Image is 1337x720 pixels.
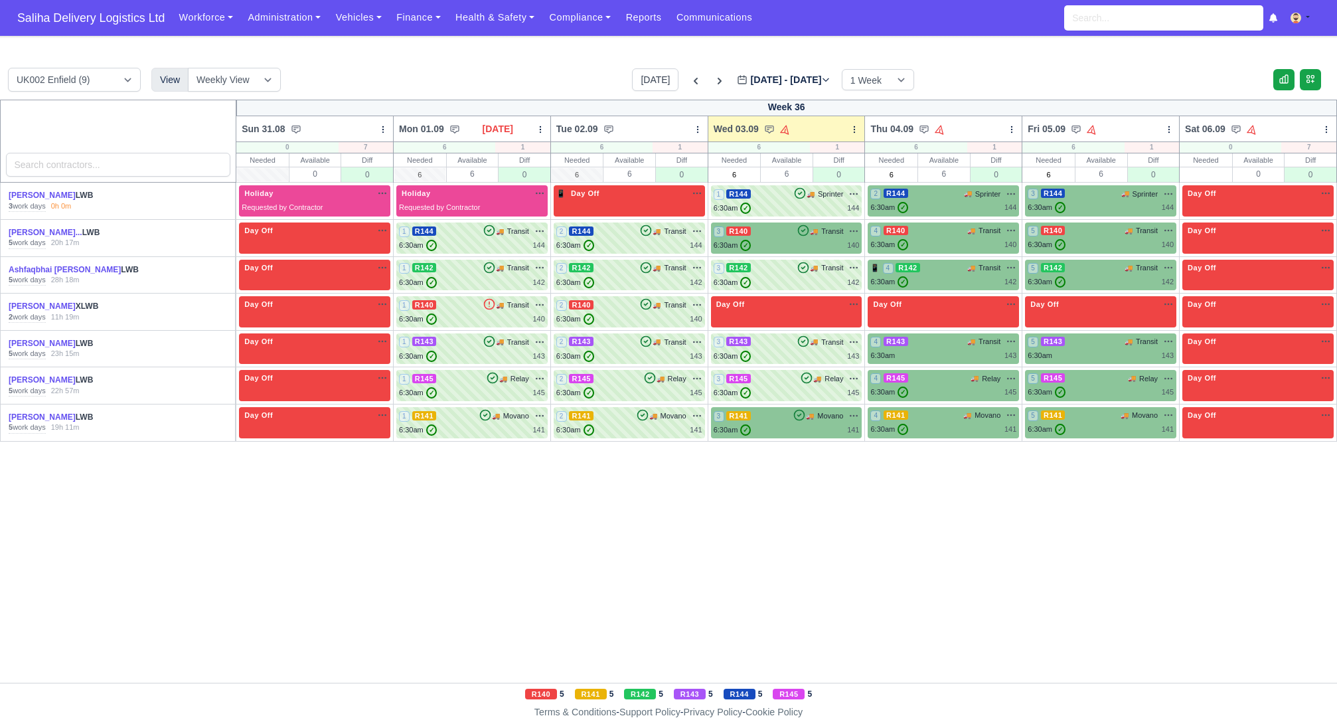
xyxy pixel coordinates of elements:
[399,189,433,198] span: Holiday
[496,263,504,273] span: 🚚
[556,351,594,362] div: 6:30am
[714,300,747,309] span: Day Off
[870,300,904,309] span: Day Off
[1028,300,1062,309] span: Day Off
[810,142,865,153] div: 1
[865,153,917,167] div: Needed
[9,301,147,312] div: XLWB
[534,707,616,717] a: Terms & Conditions
[714,122,759,135] span: Wed 03.09
[1075,153,1127,167] div: Available
[664,337,686,348] span: Transit
[584,240,594,251] span: ✓
[399,387,437,399] div: 6:30am
[714,203,751,214] div: 6:30am
[1162,350,1174,361] div: 143
[399,277,437,288] div: 6:30am
[898,202,908,213] span: ✓
[714,351,751,362] div: 6:30am
[9,238,13,246] strong: 5
[1285,153,1336,167] div: Diff
[1132,410,1158,421] span: Movano
[1028,239,1065,250] div: 6:30am
[236,142,338,153] div: 0
[1271,656,1337,720] iframe: Chat Widget
[870,122,913,135] span: Thu 04.09
[289,153,341,167] div: Available
[1162,202,1174,213] div: 144
[1162,276,1174,288] div: 142
[507,300,529,311] span: Transit
[51,312,80,323] div: 11h 19m
[740,240,751,251] span: ✓
[714,277,751,288] div: 6:30am
[664,300,686,311] span: Transit
[653,300,661,310] span: 🚚
[399,263,410,274] span: 1
[810,226,818,236] span: 🚚
[870,202,908,213] div: 6:30am
[1055,387,1065,398] span: ✓
[1055,202,1065,213] span: ✓
[399,337,410,347] span: 1
[896,263,920,272] span: R142
[51,275,80,286] div: 28h 18m
[339,142,394,153] div: 7
[813,374,821,384] span: 🚚
[1028,122,1065,135] span: Fri 05.09
[847,277,859,288] div: 142
[507,262,529,274] span: Transit
[542,5,618,31] a: Compliance
[898,239,908,250] span: ✓
[9,412,76,422] a: [PERSON_NAME]
[1004,202,1016,213] div: 144
[656,167,708,182] div: 0
[9,238,46,248] div: work days
[394,142,495,153] div: 6
[584,277,594,288] span: ✓
[884,337,908,346] span: R143
[664,262,686,274] span: Transit
[870,264,880,272] span: 📱
[884,189,908,198] span: R144
[483,122,513,135] span: [DATE]
[708,153,761,167] div: Needed
[708,142,810,153] div: 6
[9,202,13,210] strong: 3
[11,5,171,31] span: Saliha Delivery Logistics Ltd
[1185,122,1225,135] span: Sat 06.09
[9,386,46,397] div: work days
[1004,276,1016,288] div: 142
[1128,153,1180,167] div: Diff
[399,300,410,311] span: 1
[507,337,529,348] span: Transit
[1022,142,1124,153] div: 6
[426,240,437,251] span: ✓
[918,167,970,181] div: 6
[1041,226,1065,235] span: R140
[971,153,1022,167] div: Diff
[9,302,76,311] a: [PERSON_NAME]
[9,313,13,321] strong: 2
[236,153,289,167] div: Needed
[171,5,240,31] a: Workforce
[870,276,908,288] div: 6:30am
[971,167,1022,182] div: 0
[603,167,655,181] div: 6
[813,167,865,182] div: 0
[669,5,760,31] a: Communications
[1028,263,1038,274] span: 5
[1022,153,1075,167] div: Needed
[1185,300,1219,309] span: Day Off
[328,5,389,31] a: Vehicles
[556,314,594,325] div: 6:30am
[964,189,972,199] span: 🚚
[1004,387,1016,398] div: 145
[979,262,1000,274] span: Transit
[9,191,76,200] a: [PERSON_NAME]
[533,351,545,362] div: 143
[726,337,751,346] span: R143
[9,265,121,274] a: Ashfaqbhai [PERSON_NAME]
[1125,226,1133,236] span: 🚚
[714,226,724,237] span: 3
